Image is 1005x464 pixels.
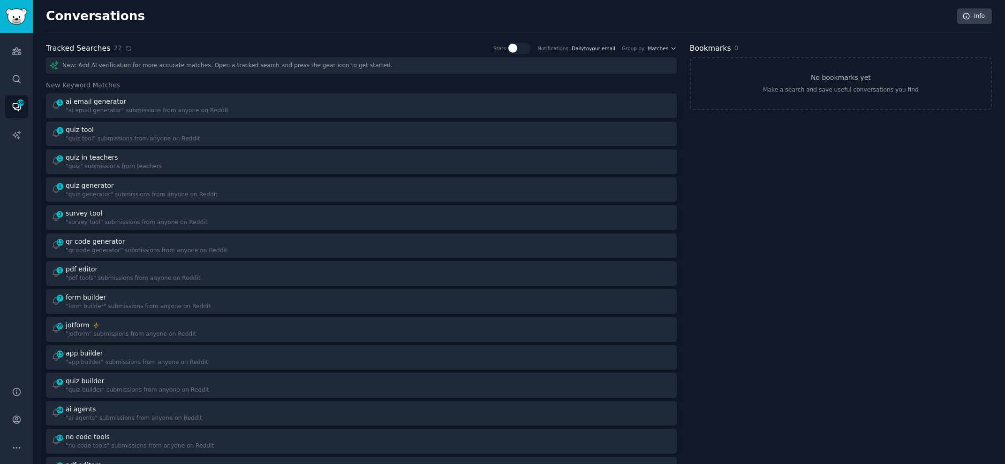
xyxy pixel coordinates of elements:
[66,209,102,218] div: survey tool
[66,125,94,135] div: quiz tool
[66,330,196,339] div: "jotform" submissions from anyone on Reddit
[957,8,992,24] a: Info
[66,302,211,311] div: "form builder" submissions from anyone on Reddit
[622,45,644,52] div: Group by
[46,178,677,202] a: 1quiz generator"quiz generator" submissions from anyone on Reddit
[66,442,214,450] div: "no code tools" submissions from anyone on Reddit
[46,43,110,54] h2: Tracked Searches
[537,45,568,52] div: Notifications
[66,247,227,255] div: "qr code generator" submissions from anyone on Reddit
[56,155,64,162] span: 1
[56,407,64,413] span: 64
[66,97,126,107] div: ai email generator
[66,191,218,199] div: "quiz generator" submissions from anyone on Reddit
[66,358,208,367] div: "app builder" submissions from anyone on Reddit
[56,211,64,217] span: 3
[46,345,677,370] a: 13app builder"app builder" submissions from anyone on Reddit
[648,45,676,52] button: Matches
[46,57,677,74] div: New: Add AI verification for more accurate matches. Open a tracked search and press the gear icon...
[46,205,677,230] a: 3survey tool"survey tool" submissions from anyone on Reddit
[66,432,110,442] div: no code tools
[56,434,64,441] span: 11
[690,43,731,54] h2: Bookmarks
[66,237,125,247] div: qr code generator
[66,414,202,423] div: "ai agents" submissions from anyone on Reddit
[46,373,677,398] a: 8quiz builder"quiz builder" submissions from anyone on Reddit
[66,348,103,358] div: app builder
[5,95,28,118] a: 388
[46,401,677,426] a: 64ai agents"ai agents" submissions from anyone on Reddit
[56,295,64,302] span: 7
[56,323,64,329] span: 99
[56,183,64,190] span: 1
[734,44,739,52] span: 0
[493,45,506,52] div: Stats
[811,73,871,83] h3: No bookmarks yet
[6,8,27,25] img: GummySearch logo
[66,274,200,283] div: "pdf tools" submissions from anyone on Reddit
[46,149,677,174] a: 1quiz in teachers"quiz" submissions from teachers
[56,99,64,106] span: 1
[46,233,677,258] a: 11qr code generator"qr code generator" submissions from anyone on Reddit
[66,218,207,227] div: "survey tool" submissions from anyone on Reddit
[56,379,64,385] span: 8
[66,153,118,162] div: quiz in teachers
[46,122,677,147] a: 1quiz tool"quiz tool" submissions from anyone on Reddit
[572,46,615,51] a: Dailytoyour email
[113,43,122,53] span: 22
[66,107,228,115] div: "ai email generator" submissions from anyone on Reddit
[46,289,677,314] a: 7form builder"form builder" submissions from anyone on Reddit
[46,80,120,90] span: New Keyword Matches
[56,267,64,273] span: 1
[16,100,25,106] span: 388
[56,351,64,357] span: 13
[66,376,104,386] div: quiz builder
[648,45,668,52] span: Matches
[66,404,96,414] div: ai agents
[46,317,677,342] a: 99jotform"jotform" submissions from anyone on Reddit
[46,9,145,24] h2: Conversations
[66,162,162,171] div: "quiz" submissions from teachers
[46,261,677,286] a: 1pdf editor"pdf tools" submissions from anyone on Reddit
[66,386,209,394] div: "quiz builder" submissions from anyone on Reddit
[66,181,114,191] div: quiz generator
[56,239,64,246] span: 11
[56,127,64,134] span: 1
[66,135,200,143] div: "quiz tool" submissions from anyone on Reddit
[46,429,677,454] a: 11no code tools"no code tools" submissions from anyone on Reddit
[763,86,919,94] div: Make a search and save useful conversations you find
[66,320,90,330] div: jotform
[46,93,677,118] a: 1ai email generator"ai email generator" submissions from anyone on Reddit
[66,264,98,274] div: pdf editor
[690,57,992,110] a: No bookmarks yetMake a search and save useful conversations you find
[66,293,106,302] div: form builder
